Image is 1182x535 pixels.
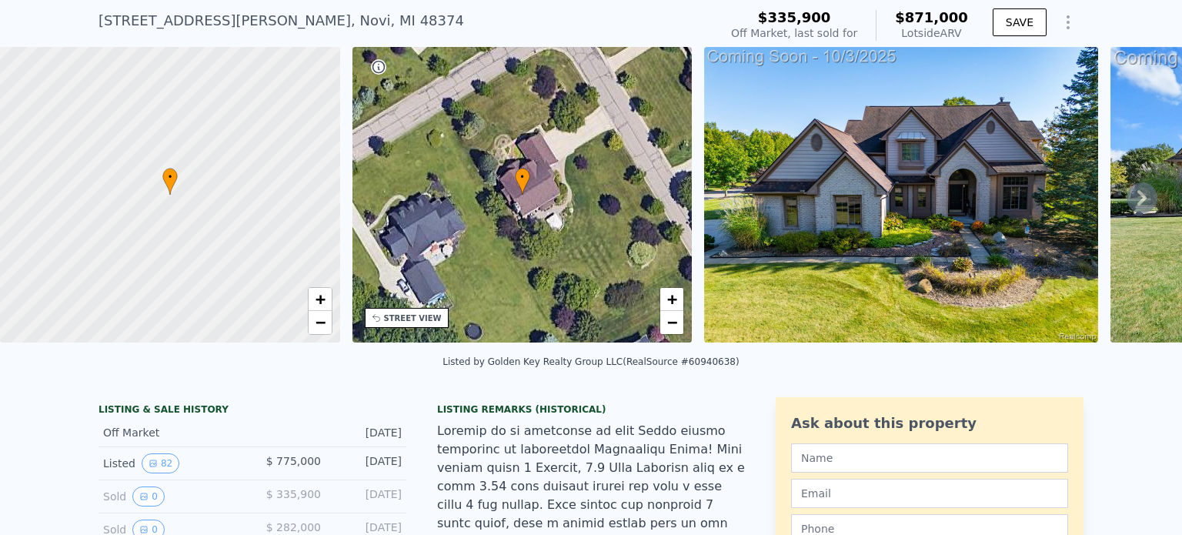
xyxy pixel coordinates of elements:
[162,170,178,184] span: •
[515,170,530,184] span: •
[993,8,1047,36] button: SAVE
[895,25,968,41] div: Lotside ARV
[315,313,325,332] span: −
[309,311,332,334] a: Zoom out
[162,168,178,195] div: •
[103,425,240,440] div: Off Market
[791,479,1068,508] input: Email
[384,313,442,324] div: STREET VIEW
[266,521,321,533] span: $ 282,000
[132,487,165,507] button: View historical data
[667,289,677,309] span: +
[667,313,677,332] span: −
[309,288,332,311] a: Zoom in
[660,288,683,311] a: Zoom in
[791,413,1068,434] div: Ask about this property
[266,455,321,467] span: $ 775,000
[1053,7,1083,38] button: Show Options
[103,487,240,507] div: Sold
[442,356,739,367] div: Listed by Golden Key Realty Group LLC (RealSource #60940638)
[758,9,831,25] span: $335,900
[266,488,321,500] span: $ 335,900
[98,10,464,32] div: [STREET_ADDRESS][PERSON_NAME] , Novi , MI 48374
[437,403,745,416] div: Listing Remarks (Historical)
[704,47,1098,343] img: Sale: 169812763 Parcel: 59690941
[515,168,530,195] div: •
[660,311,683,334] a: Zoom out
[315,289,325,309] span: +
[333,487,402,507] div: [DATE]
[791,443,1068,473] input: Name
[895,9,968,25] span: $871,000
[333,453,402,473] div: [DATE]
[333,425,402,440] div: [DATE]
[731,25,857,41] div: Off Market, last sold for
[103,453,240,473] div: Listed
[98,403,406,419] div: LISTING & SALE HISTORY
[142,453,179,473] button: View historical data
